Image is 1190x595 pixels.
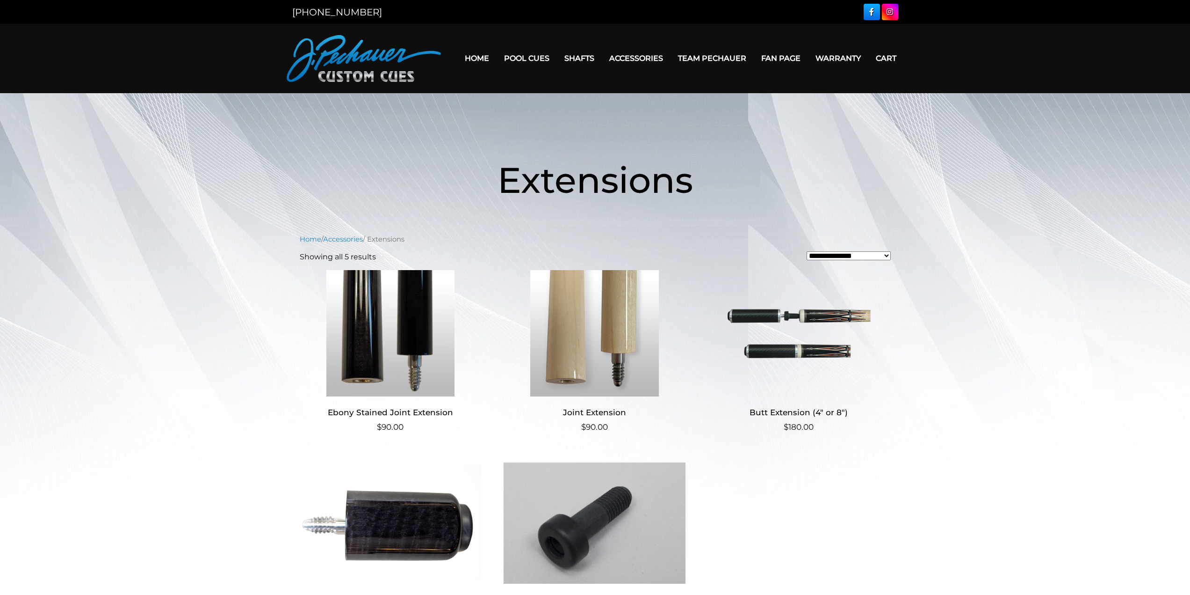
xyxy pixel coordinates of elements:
h2: Butt Extension (4″ or 8″) [708,404,890,421]
a: Joint Extension $90.00 [504,270,685,433]
img: Joint Extension [504,270,685,397]
a: Pool Cues [497,46,557,70]
span: $ [581,422,586,432]
img: Butt Extension (4" or 8") [708,270,890,397]
img: Butt Extension Plug [504,460,685,586]
bdi: 90.00 [581,422,608,432]
p: Showing all 5 results [300,251,376,263]
a: Ebony Stained Joint Extension $90.00 [300,270,482,433]
h2: Joint Extension [504,404,685,421]
h2: Ebony Stained Joint Extension [300,404,482,421]
bdi: 90.00 [377,422,404,432]
img: Ebony Stained Joint Extension [300,270,482,397]
a: Warranty [808,46,868,70]
a: Fan Page [754,46,808,70]
span: $ [377,422,382,432]
a: [PHONE_NUMBER] [292,7,382,18]
a: Butt Extension (4″ or 8″) $180.00 [708,270,890,433]
a: Accessories [323,235,363,243]
span: $ [784,422,788,432]
img: Pechauer Custom Cues [287,35,441,82]
bdi: 180.00 [784,422,814,432]
span: Extensions [498,158,693,202]
select: Shop order [807,251,891,260]
a: Home [300,235,321,243]
a: Home [457,46,497,70]
nav: Breadcrumb [300,234,891,244]
img: 2" Butt Extension [300,460,482,586]
a: Cart [868,46,904,70]
a: Accessories [602,46,671,70]
a: Shafts [557,46,602,70]
a: Team Pechauer [671,46,754,70]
